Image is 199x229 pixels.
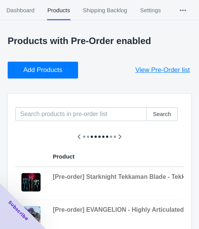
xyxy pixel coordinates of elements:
[146,107,178,121] button: Search
[21,173,41,191] img: 101_86d45e4d-e820-4169-86c5-9c8bfd51130e.jpg
[113,130,127,144] button: Scroll table right one column
[47,0,70,20] span: Products
[8,36,191,46] p: Products with Pre-Order enabled
[23,66,62,74] span: Add Products
[126,62,199,79] button: View Pre-Order list
[140,0,161,20] span: Settings
[135,66,190,74] span: View Pre-Order list
[153,111,171,117] span: Search
[72,130,86,144] button: Scroll table left one column
[15,107,147,121] input: Search products in pre-order list
[167,0,199,20] button: More tabs
[8,62,78,79] button: Add Products
[7,199,30,222] span: Subscribe
[6,0,35,20] span: Dashboard
[53,153,75,160] span: Product
[83,0,128,20] span: Shipping Backlog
